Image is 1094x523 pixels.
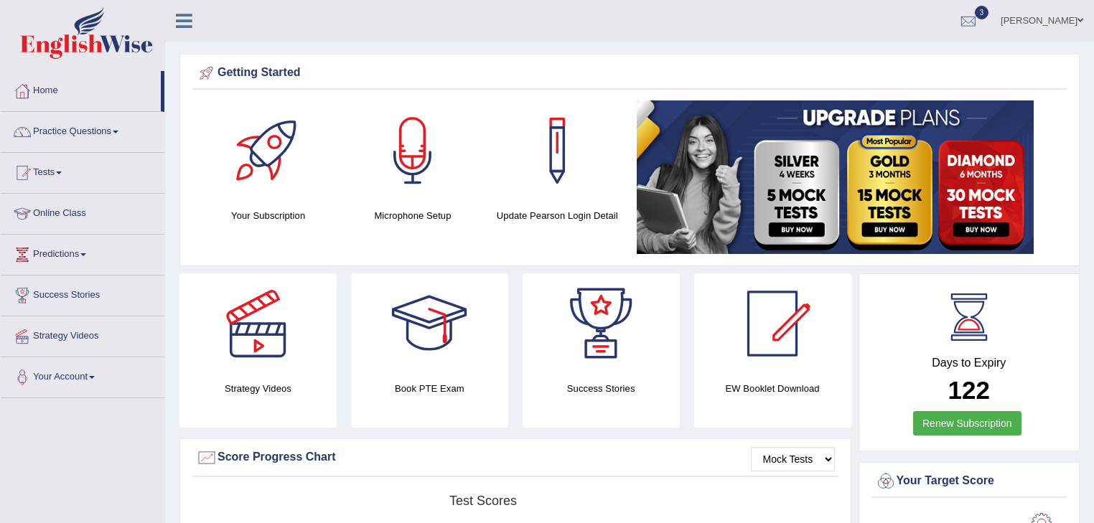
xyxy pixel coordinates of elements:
h4: Update Pearson Login Detail [492,208,622,223]
a: Practice Questions [1,112,164,148]
h4: Book PTE Exam [351,381,508,396]
div: Getting Started [196,62,1063,84]
a: Strategy Videos [1,316,164,352]
h4: EW Booklet Download [694,381,851,396]
h4: Microphone Setup [347,208,477,223]
a: Tests [1,153,164,189]
h4: Success Stories [523,381,680,396]
a: Predictions [1,235,164,270]
tspan: Test scores [449,494,517,508]
div: Your Target Score [875,471,1064,492]
a: Home [1,71,161,107]
a: Success Stories [1,275,164,311]
a: Renew Subscription [913,411,1021,435]
span: 3 [975,6,989,19]
h4: Your Subscription [203,208,333,223]
a: Your Account [1,357,164,393]
b: 122 [948,376,990,404]
div: Score Progress Chart [196,447,835,468]
h4: Strategy Videos [179,381,337,396]
a: Online Class [1,194,164,230]
img: small5.jpg [637,100,1034,254]
h4: Days to Expiry [875,357,1064,369]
